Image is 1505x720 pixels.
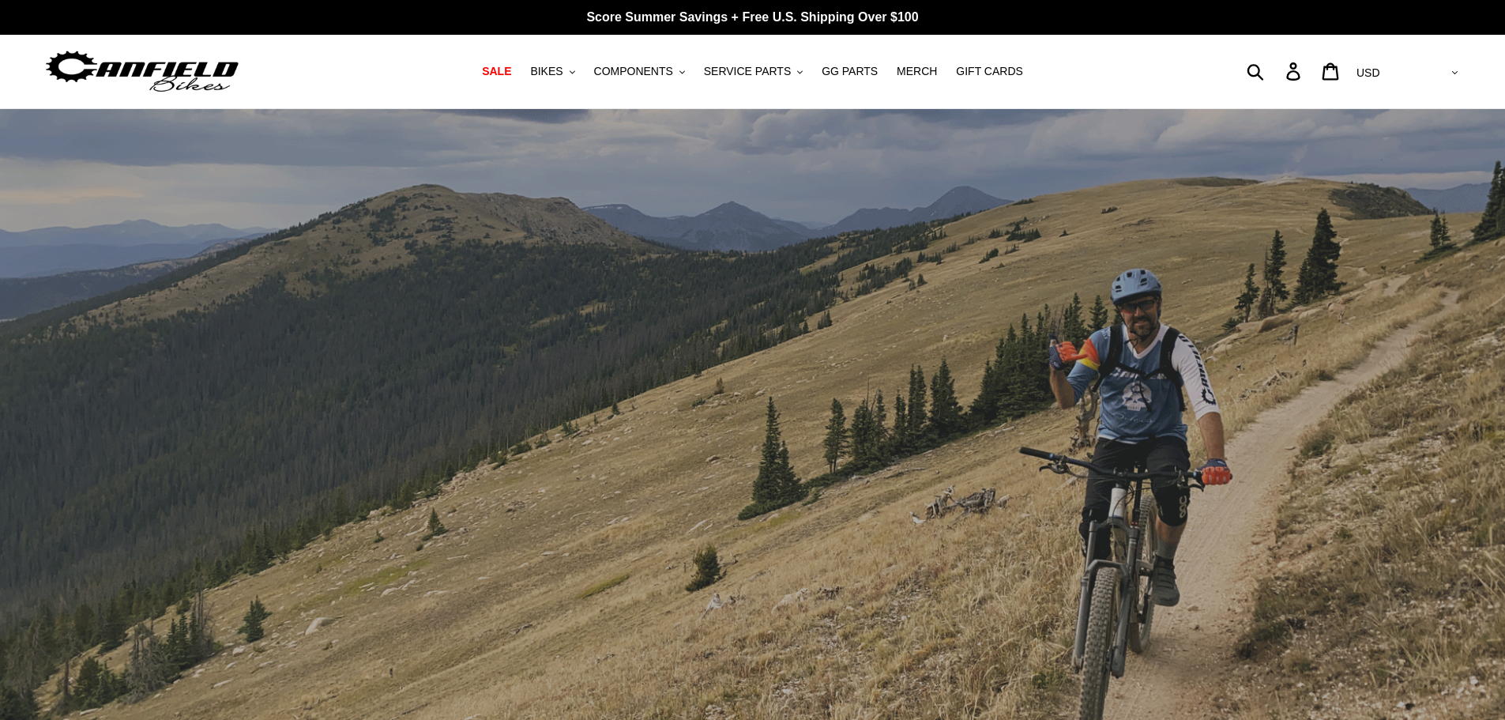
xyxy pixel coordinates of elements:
[530,65,562,78] span: BIKES
[696,61,811,82] button: SERVICE PARTS
[948,61,1031,82] a: GIFT CARDS
[889,61,945,82] a: MERCH
[482,65,511,78] span: SALE
[43,47,241,96] img: Canfield Bikes
[822,65,878,78] span: GG PARTS
[897,65,937,78] span: MERCH
[956,65,1023,78] span: GIFT CARDS
[594,65,673,78] span: COMPONENTS
[1255,54,1296,89] input: Search
[704,65,791,78] span: SERVICE PARTS
[522,61,582,82] button: BIKES
[814,61,886,82] a: GG PARTS
[474,61,519,82] a: SALE
[586,61,693,82] button: COMPONENTS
